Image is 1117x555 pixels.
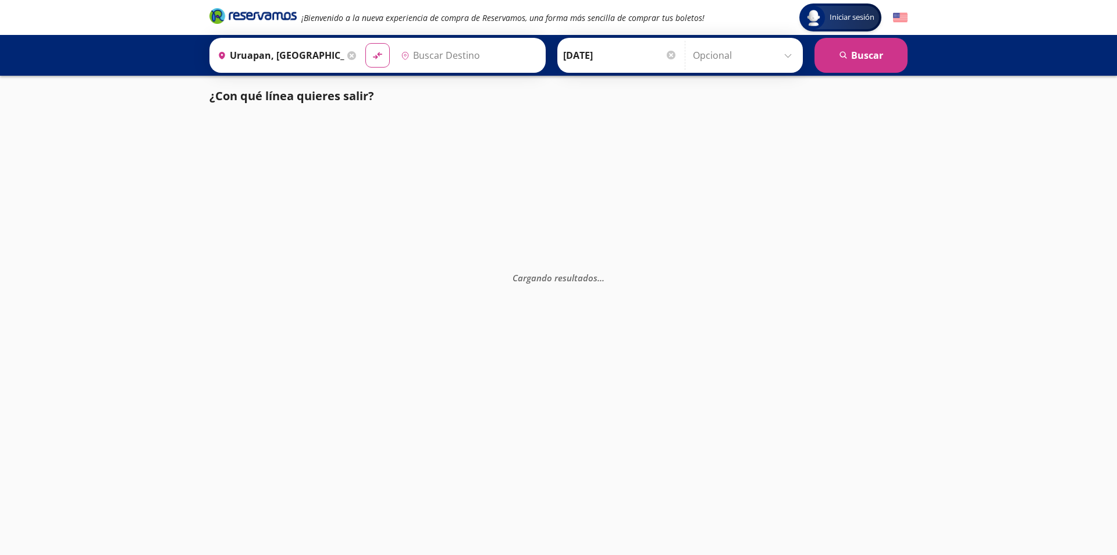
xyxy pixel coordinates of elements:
[602,271,604,283] span: .
[563,41,677,70] input: Elegir Fecha
[213,41,344,70] input: Buscar Origen
[301,12,705,23] em: ¡Bienvenido a la nueva experiencia de compra de Reservamos, una forma más sencilla de comprar tus...
[600,271,602,283] span: .
[814,38,908,73] button: Buscar
[693,41,797,70] input: Opcional
[209,7,297,24] i: Brand Logo
[396,41,539,70] input: Buscar Destino
[825,12,879,23] span: Iniciar sesión
[209,87,374,105] p: ¿Con qué línea quieres salir?
[893,10,908,25] button: English
[513,271,604,283] em: Cargando resultados
[209,7,297,28] a: Brand Logo
[597,271,600,283] span: .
